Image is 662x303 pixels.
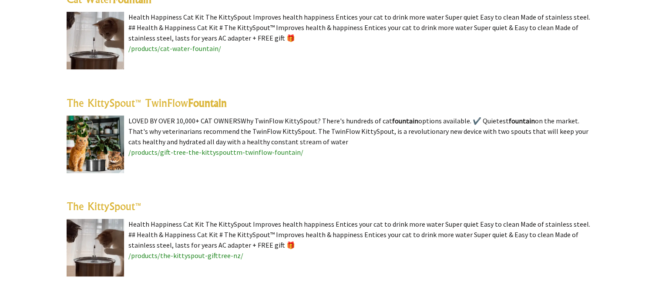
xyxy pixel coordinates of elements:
a: The KittySpout™ TwinFlowFountain [67,96,227,109]
img: The KittySpout™ [67,219,124,276]
a: /products/cat-water-fountain/ [128,44,221,53]
a: /products/the-kittyspout-gifttree-nz/ [128,251,243,260]
img: Cat Water Fountain [67,12,124,69]
img: The KittySpout™ TwinFlow Fountain [67,116,124,173]
a: /products/gift-tree-the-kittyspouttm-twinflow-fountain/ [128,148,303,157]
highlight: Fountain [188,96,227,109]
a: The KittySpout™ [67,200,141,213]
highlight: fountain [509,116,535,125]
highlight: fountain [392,116,418,125]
